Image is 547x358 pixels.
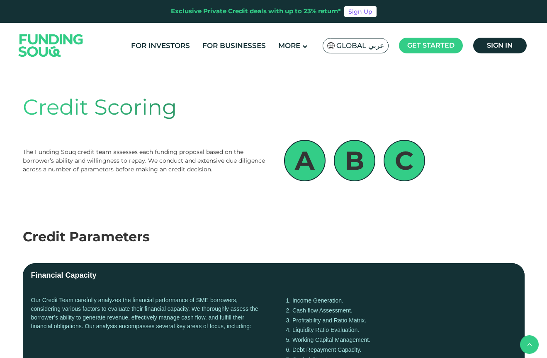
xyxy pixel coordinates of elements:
span: More [278,41,300,50]
span: Global عربي [336,41,384,50]
li: Debt Repayment Capacity. [286,345,516,355]
div: A [284,140,326,181]
div: Financial Capacity [31,270,97,281]
li: Cash flow Assessment. [286,306,516,316]
a: For Businesses [200,39,268,53]
span: Get started [407,41,455,49]
li: Profitability and Ratio Matrix. [286,316,516,326]
img: SA Flag [327,42,335,49]
div: B [334,140,375,181]
div: The Funding Souq credit team assesses each funding proposal based on the borrower’s ability and w... [23,148,267,174]
a: For Investors [129,39,192,53]
div: Credit Parameters [23,227,525,247]
a: Sign Up [344,6,377,17]
span: Sign in [487,41,513,49]
a: Sign in [473,38,527,53]
div: Exclusive Private Credit deals with up to 23% return* [171,7,341,16]
img: Logo [10,24,92,66]
div: Credit Scoring [23,91,525,123]
div: C [384,140,425,181]
li: Income Generation. [286,296,516,306]
button: back [520,335,539,354]
li: Liquidity Ratio Evaluation. [286,325,516,335]
li: Working Capital Management. [286,335,516,345]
